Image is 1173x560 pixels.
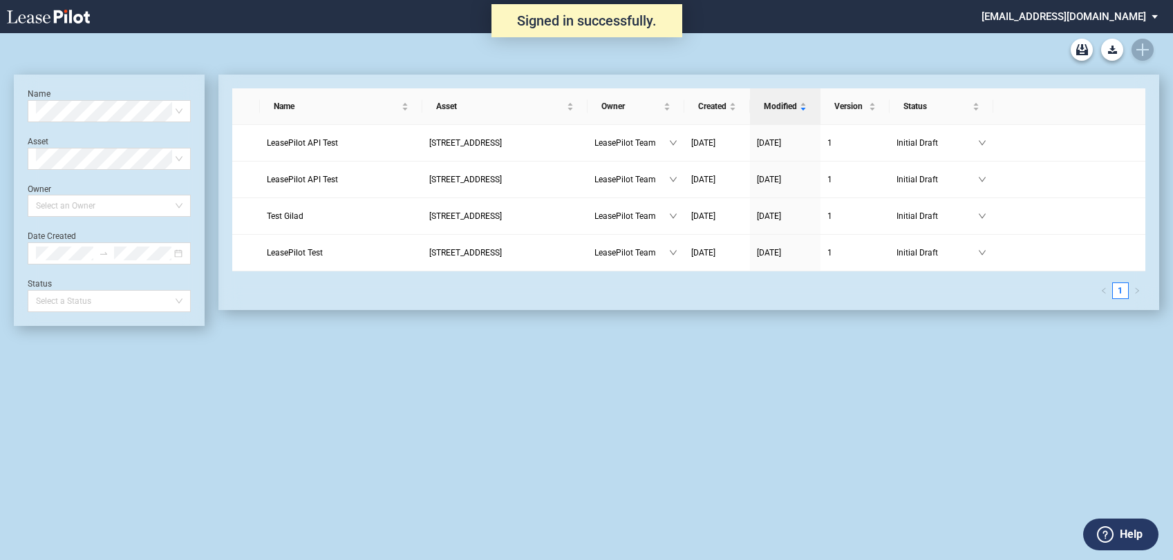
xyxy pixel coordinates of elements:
[28,89,50,99] label: Name
[28,137,48,146] label: Asset
[978,212,986,220] span: down
[491,4,682,37] div: Signed in successfully.
[267,246,415,260] a: LeasePilot Test
[99,249,109,258] span: to
[1129,282,1145,299] button: right
[594,209,669,223] span: LeasePilot Team
[1134,287,1141,294] span: right
[429,175,502,184] span: 109 State Street
[669,139,677,147] span: down
[267,211,303,221] span: Test Gilad
[757,209,814,223] a: [DATE]
[897,173,978,186] span: Initial Draft
[903,99,970,113] span: Status
[827,209,883,223] a: 1
[827,173,883,186] a: 1
[429,248,502,258] span: 109 State Street
[691,246,743,260] a: [DATE]
[834,99,866,113] span: Version
[691,175,715,184] span: [DATE]
[436,99,564,113] span: Asset
[594,136,669,150] span: LeasePilot Team
[691,209,743,223] a: [DATE]
[691,173,743,186] a: [DATE]
[429,211,502,221] span: 109 State Street
[1120,525,1143,543] label: Help
[757,175,781,184] span: [DATE]
[691,138,715,148] span: [DATE]
[99,249,109,258] span: swap-right
[897,209,978,223] span: Initial Draft
[757,136,814,150] a: [DATE]
[1100,287,1107,294] span: left
[820,88,890,125] th: Version
[594,246,669,260] span: LeasePilot Team
[274,99,399,113] span: Name
[669,175,677,184] span: down
[827,175,832,184] span: 1
[28,279,52,289] label: Status
[691,248,715,258] span: [DATE]
[978,249,986,257] span: down
[267,175,338,184] span: LeasePilot API Test
[764,99,797,113] span: Modified
[757,248,781,258] span: [DATE]
[267,136,415,150] a: LeasePilot API Test
[757,138,781,148] span: [DATE]
[429,138,502,148] span: 109 State Street
[260,88,422,125] th: Name
[601,99,661,113] span: Owner
[827,246,883,260] a: 1
[669,249,677,257] span: down
[429,246,581,260] a: [STREET_ADDRESS]
[1101,39,1123,61] a: Download Blank Form
[698,99,726,113] span: Created
[827,136,883,150] a: 1
[429,173,581,186] a: [STREET_ADDRESS]
[691,211,715,221] span: [DATE]
[1096,282,1112,299] button: left
[429,209,581,223] a: [STREET_ADDRESS]
[267,248,323,258] span: LeasePilot Test
[750,88,820,125] th: Modified
[1113,283,1128,298] a: 1
[691,136,743,150] a: [DATE]
[1083,519,1158,550] button: Help
[757,173,814,186] a: [DATE]
[890,88,993,125] th: Status
[267,138,338,148] span: LeasePilot API Test
[897,136,978,150] span: Initial Draft
[978,139,986,147] span: down
[827,138,832,148] span: 1
[978,175,986,184] span: down
[422,88,588,125] th: Asset
[757,211,781,221] span: [DATE]
[594,173,669,186] span: LeasePilot Team
[1129,282,1145,299] li: Next Page
[827,211,832,221] span: 1
[757,246,814,260] a: [DATE]
[684,88,750,125] th: Created
[267,173,415,186] a: LeasePilot API Test
[827,248,832,258] span: 1
[1071,39,1093,61] a: Archive
[1096,282,1112,299] li: Previous Page
[28,184,51,194] label: Owner
[267,209,415,223] a: Test Gilad
[28,231,76,241] label: Date Created
[897,246,978,260] span: Initial Draft
[588,88,684,125] th: Owner
[669,212,677,220] span: down
[429,136,581,150] a: [STREET_ADDRESS]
